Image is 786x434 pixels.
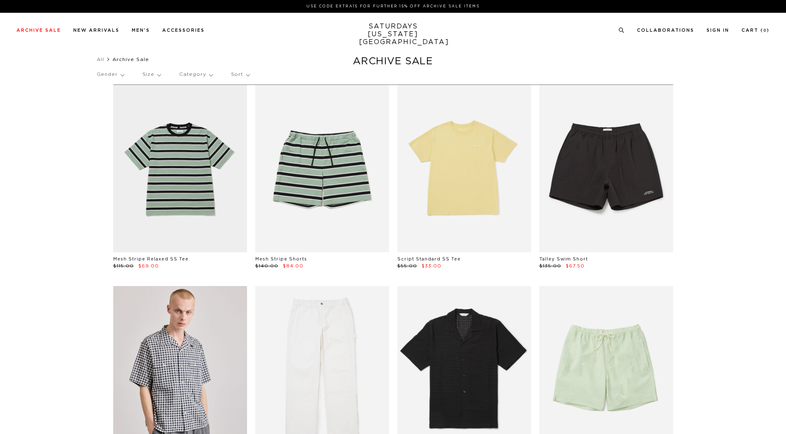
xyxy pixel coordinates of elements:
[20,3,766,9] p: Use Code EXTRA15 for Further 15% Off Archive Sale Items
[255,257,307,261] a: Mesh Stripe Shorts
[539,257,588,261] a: Talley Swim Short
[97,65,124,84] p: Gender
[112,57,149,62] span: Archive Sale
[539,264,561,268] span: $135.00
[397,264,417,268] span: $55.00
[742,28,770,33] a: Cart (0)
[637,28,694,33] a: Collaborations
[97,57,104,62] a: All
[138,264,159,268] span: $69.00
[113,264,134,268] span: $115.00
[113,257,189,261] a: Mesh Stripe Relaxed SS Tee
[707,28,729,33] a: Sign In
[132,28,150,33] a: Men's
[283,264,303,268] span: $84.00
[231,65,250,84] p: Sort
[763,29,767,33] small: 0
[397,257,461,261] a: Script Standard SS Tee
[566,264,585,268] span: $67.50
[255,264,278,268] span: $140.00
[142,65,161,84] p: Size
[73,28,119,33] a: New Arrivals
[359,23,427,46] a: SATURDAYS[US_STATE][GEOGRAPHIC_DATA]
[162,28,205,33] a: Accessories
[179,65,212,84] p: Category
[422,264,441,268] span: $33.00
[16,28,61,33] a: Archive Sale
